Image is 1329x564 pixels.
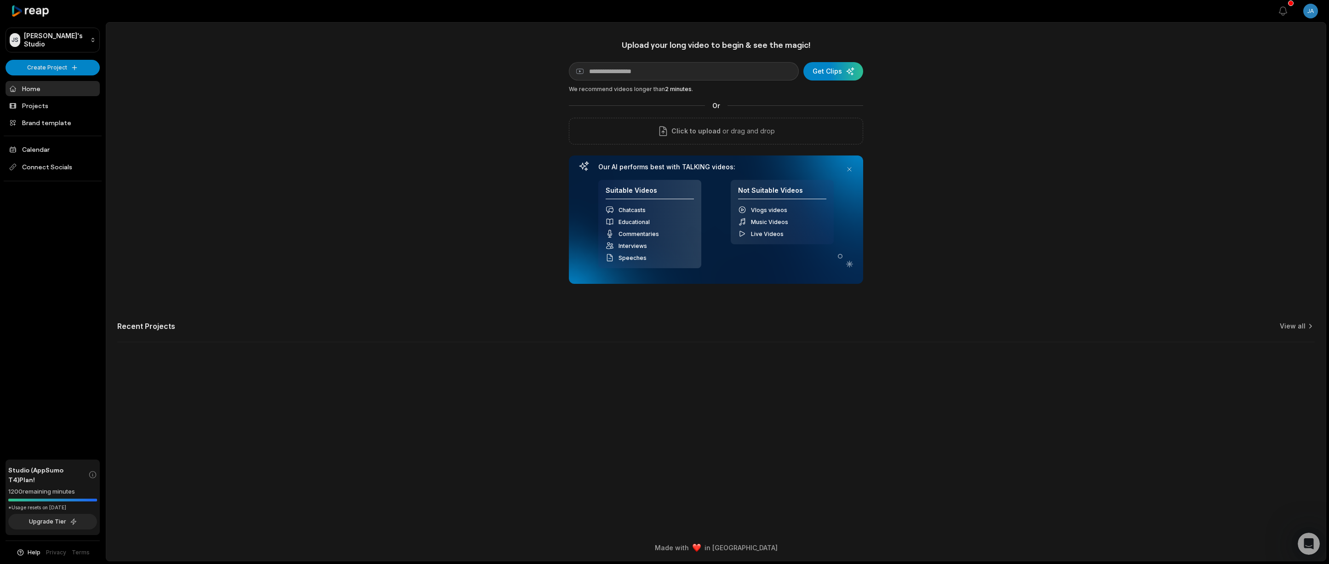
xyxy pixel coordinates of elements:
span: Interviews [619,242,647,249]
span: Chatcasts [619,207,646,213]
h2: Recent Projects [117,322,175,331]
button: Help [16,548,40,557]
div: 1200 remaining minutes [8,487,97,496]
iframe: Intercom live chat [1298,533,1320,555]
div: JS [10,33,20,47]
a: Privacy [46,548,66,557]
h3: Our AI performs best with TALKING videos: [598,163,834,171]
button: Upgrade Tier [8,514,97,529]
span: Speeches [619,254,647,261]
span: Studio (AppSumo T4) Plan! [8,465,88,484]
div: Made with in [GEOGRAPHIC_DATA] [115,543,1318,552]
div: *Usage resets on [DATE] [8,504,97,511]
a: View all [1280,322,1306,331]
span: Music Videos [751,219,788,225]
span: Connect Socials [6,159,100,175]
span: 2 minutes [665,86,692,92]
div: We recommend videos longer than . [569,85,863,93]
span: Vlogs videos [751,207,787,213]
span: Live Videos [751,230,784,237]
a: Home [6,81,100,96]
span: Click to upload [671,126,721,137]
a: Calendar [6,142,100,157]
p: or drag and drop [721,126,775,137]
h4: Suitable Videos [606,186,694,200]
p: [PERSON_NAME]'s Studio [24,32,86,48]
span: Educational [619,219,650,225]
span: Or [705,101,728,110]
a: Terms [72,548,90,557]
h4: Not Suitable Videos [738,186,826,200]
img: heart emoji [693,544,701,552]
button: Create Project [6,60,100,75]
span: Commentaries [619,230,659,237]
a: Brand template [6,115,100,130]
a: Projects [6,98,100,113]
button: Get Clips [803,62,863,81]
h1: Upload your long video to begin & see the magic! [569,40,863,50]
span: Help [28,548,40,557]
